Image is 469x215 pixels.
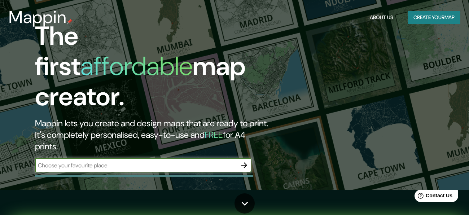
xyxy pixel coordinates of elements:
iframe: Help widget launcher [405,187,461,207]
h5: FREE [205,129,223,140]
h1: affordable [80,49,193,83]
button: About Us [367,11,396,24]
h3: Mappin [9,7,67,27]
button: Create yourmap [408,11,460,24]
input: Choose your favourite place [35,161,237,170]
img: mappin-pin [67,19,73,25]
h2: Mappin lets you create and design maps that are ready to print. It's completely personalised, eas... [35,118,269,152]
h1: The first map creator. [35,21,269,118]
